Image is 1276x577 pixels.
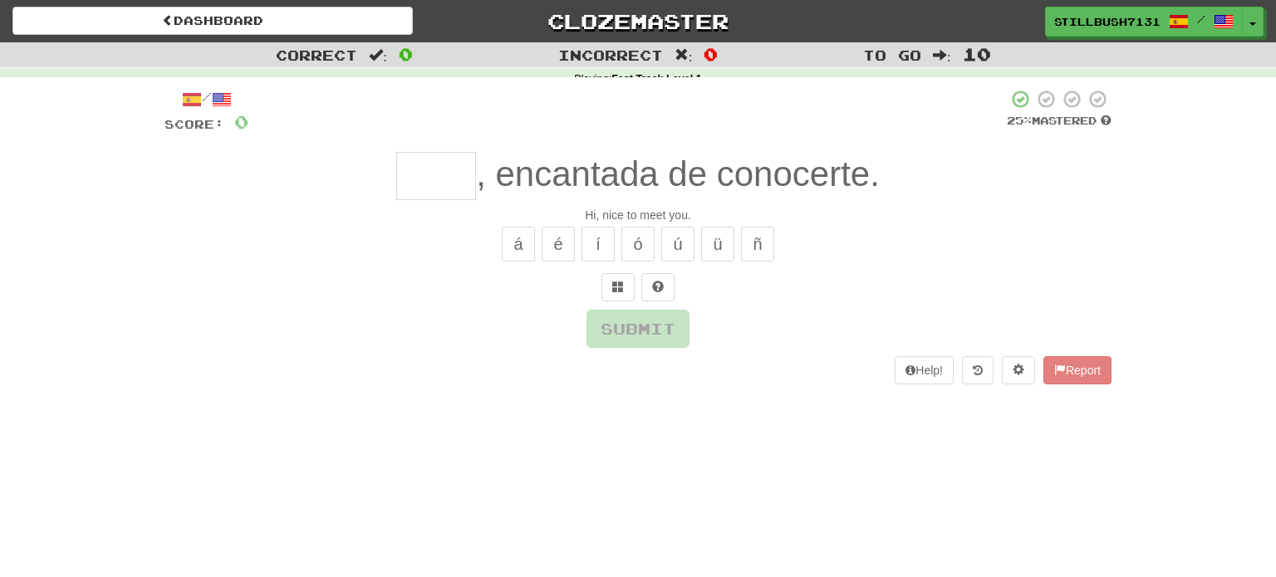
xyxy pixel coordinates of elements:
button: ú [661,227,694,262]
button: Single letter hint - you only get 1 per sentence and score half the points! alt+h [641,273,675,301]
strong: Fast Track Level 1 [611,73,702,85]
button: Help! [895,356,954,384]
button: ñ [741,227,774,262]
span: 10 [963,44,991,64]
a: Clozemaster [438,7,838,36]
button: Report [1043,356,1112,384]
button: Submit [586,310,690,348]
span: 0 [234,111,248,132]
span: 0 [399,44,413,64]
div: Mastered [1007,114,1112,129]
button: Round history (alt+y) [962,356,994,384]
span: : [675,48,693,62]
div: / [164,89,248,110]
a: StillBush7131 / [1045,7,1243,37]
span: , encantada de conocerte. [476,154,880,193]
span: StillBush7131 [1054,14,1161,29]
button: ó [621,227,655,262]
span: Correct [276,46,357,63]
span: : [933,48,951,62]
span: 0 [704,44,718,64]
button: Switch sentence to multiple choice alt+p [601,273,635,301]
span: Score: [164,117,224,131]
span: / [1197,13,1205,25]
span: To go [863,46,921,63]
button: í [582,227,615,262]
span: 25 % [1007,114,1032,127]
button: ü [701,227,734,262]
button: é [542,227,575,262]
div: Hi, nice to meet you. [164,207,1112,223]
span: Incorrect [558,46,663,63]
button: á [502,227,535,262]
a: Dashboard [12,7,413,35]
span: : [369,48,387,62]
